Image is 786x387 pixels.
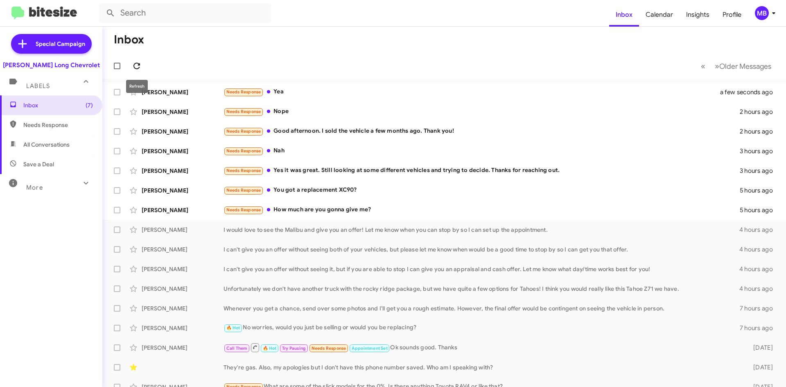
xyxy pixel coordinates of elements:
[710,58,776,75] button: Next
[740,206,779,214] div: 5 hours ago
[226,346,248,351] span: Call Them
[226,168,261,173] span: Needs Response
[23,101,93,109] span: Inbox
[11,34,92,54] a: Special Campaign
[740,108,779,116] div: 2 hours ago
[114,33,144,46] h1: Inbox
[639,3,680,27] a: Calendar
[282,346,306,351] span: Try Pausing
[224,363,740,371] div: They're gas. Also, my apologies but I don't have this phone number saved. Who am I speaking with?
[23,160,54,168] span: Save a Deal
[224,87,730,97] div: Yea
[142,127,224,136] div: [PERSON_NAME]
[224,245,739,253] div: I can't give you an offer without seeing both of your vehicles, but please let me know when would...
[36,40,85,48] span: Special Campaign
[142,245,224,253] div: [PERSON_NAME]
[739,226,779,234] div: 4 hours ago
[352,346,388,351] span: Appointment Set
[224,186,740,195] div: You got a replacement XC90?
[748,6,777,20] button: MB
[696,58,776,75] nav: Page navigation example
[226,148,261,154] span: Needs Response
[740,127,779,136] div: 2 hours ago
[224,265,739,273] div: I can't give you an offer without seeing it, but if you are able to stop I can give you an apprai...
[126,80,148,93] div: Refresh
[739,285,779,293] div: 4 hours ago
[224,146,740,156] div: Nah
[701,61,705,71] span: «
[715,61,719,71] span: »
[3,61,100,69] div: [PERSON_NAME] Long Chevrolet
[224,342,740,353] div: Ok sounds good. Thanks
[226,109,261,114] span: Needs Response
[740,363,779,371] div: [DATE]
[142,226,224,234] div: [PERSON_NAME]
[224,107,740,116] div: Nope
[609,3,639,27] a: Inbox
[86,101,93,109] span: (7)
[226,207,261,213] span: Needs Response
[142,304,224,312] div: [PERSON_NAME]
[26,184,43,191] span: More
[224,304,740,312] div: Whenever you get a chance, send over some photos and I'll get you a rough estimate. However, the ...
[142,108,224,116] div: [PERSON_NAME]
[740,324,779,332] div: 7 hours ago
[739,265,779,273] div: 4 hours ago
[142,206,224,214] div: [PERSON_NAME]
[142,186,224,195] div: [PERSON_NAME]
[142,344,224,352] div: [PERSON_NAME]
[99,3,271,23] input: Search
[226,325,240,330] span: 🔥 Hot
[739,245,779,253] div: 4 hours ago
[142,285,224,293] div: [PERSON_NAME]
[26,82,50,90] span: Labels
[719,62,771,71] span: Older Messages
[740,304,779,312] div: 7 hours ago
[740,186,779,195] div: 5 hours ago
[680,3,716,27] a: Insights
[23,121,93,129] span: Needs Response
[740,167,779,175] div: 3 hours ago
[226,89,261,95] span: Needs Response
[716,3,748,27] a: Profile
[142,88,224,96] div: [PERSON_NAME]
[224,166,740,175] div: Yes it was great. Still looking at some different vehicles and trying to decide. Thanks for reach...
[224,323,740,333] div: No worries, would you just be selling or would you be replacing?
[142,265,224,273] div: [PERSON_NAME]
[224,127,740,136] div: Good afternoon. I sold the vehicle a few months ago. Thank you!
[730,88,779,96] div: a few seconds ago
[696,58,710,75] button: Previous
[263,346,277,351] span: 🔥 Hot
[740,344,779,352] div: [DATE]
[224,205,740,215] div: How much are you gonna give me?
[142,167,224,175] div: [PERSON_NAME]
[312,346,346,351] span: Needs Response
[142,324,224,332] div: [PERSON_NAME]
[224,285,739,293] div: Unfortunately we don't have another truck with the rocky ridge package, but we have quite a few o...
[740,147,779,155] div: 3 hours ago
[755,6,769,20] div: MB
[23,140,70,149] span: All Conversations
[226,129,261,134] span: Needs Response
[224,226,739,234] div: I would love to see the Malibu and give you an offer! Let me know when you can stop by so I can s...
[142,147,224,155] div: [PERSON_NAME]
[226,188,261,193] span: Needs Response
